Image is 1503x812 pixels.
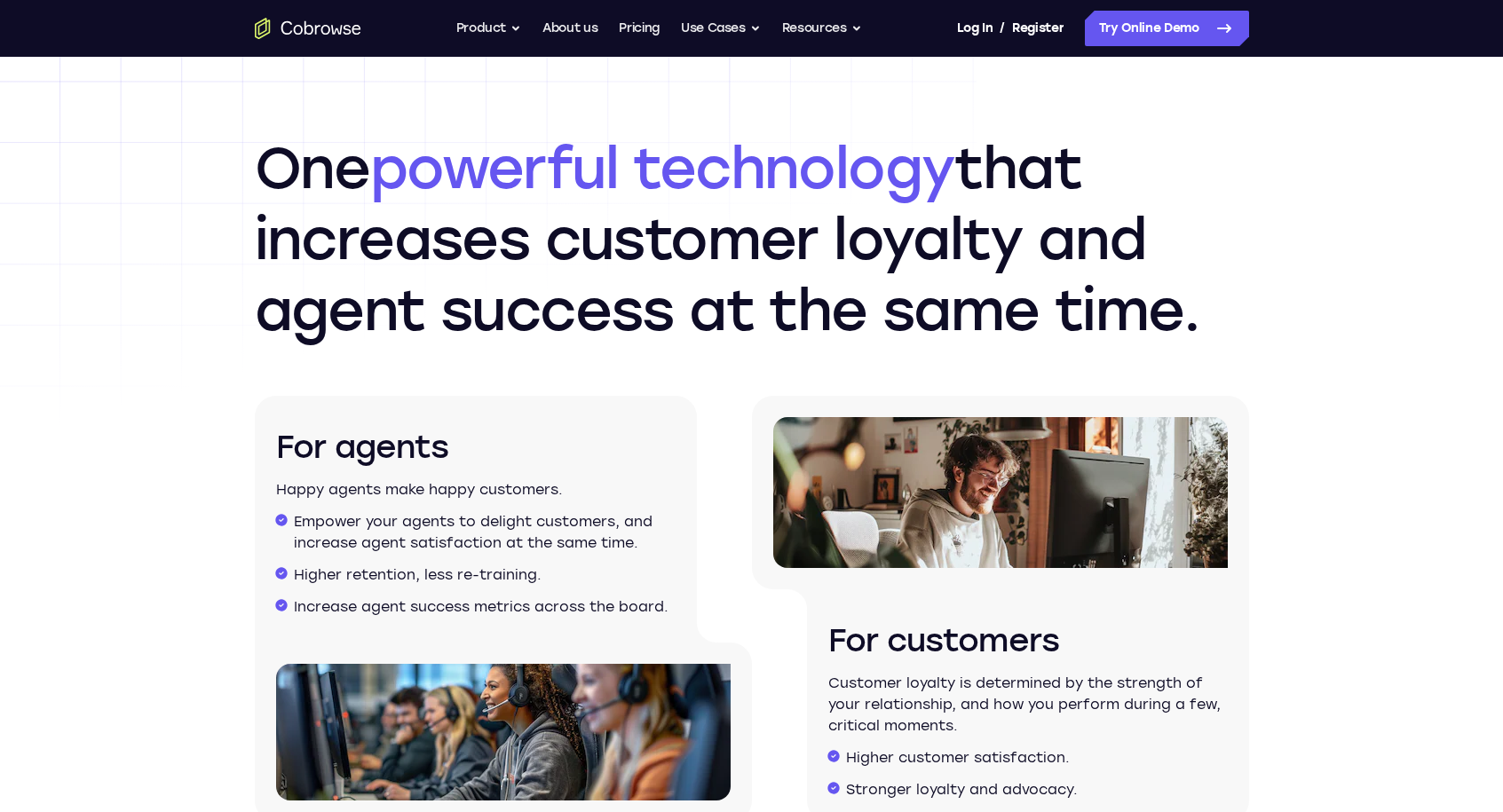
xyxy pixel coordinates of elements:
p: Happy agents make happy customers. [276,479,676,501]
a: Pricing [619,11,660,46]
button: Resources [782,11,862,46]
a: Try Online Demo [1085,11,1249,46]
h3: For agents [276,426,676,469]
li: Stronger loyalty and advocacy. [846,779,1228,800]
a: Register [1012,11,1064,46]
button: Product [456,11,522,46]
img: Customer support agents with headsets working on computers [276,664,731,800]
li: Empower your agents to delight customers, and increase agent satisfaction at the same time. [294,511,676,554]
a: About us [542,11,597,46]
img: A person working on a computer [773,417,1228,568]
h2: One that increases customer loyalty and agent success at the same time. [255,133,1249,346]
button: Use Cases [681,11,761,46]
span: / [1000,18,1005,39]
p: Customer loyalty is determined by the strength of your relationship, and how you perform during a... [828,673,1228,737]
li: Increase agent success metrics across the board. [294,596,676,618]
a: Log In [957,11,993,46]
li: Higher customer satisfaction. [846,747,1228,769]
h3: For customers [828,619,1228,662]
a: Go to the home page [255,18,361,39]
span: powerful technology [370,134,955,202]
li: Higher retention, less re-training. [294,564,676,586]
